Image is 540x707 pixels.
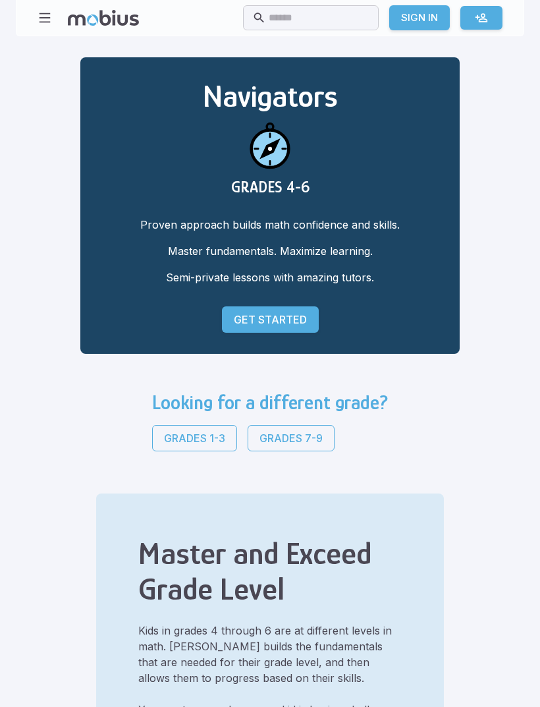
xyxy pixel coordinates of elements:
[389,5,450,30] a: Sign In
[234,312,307,327] p: Get Started
[164,430,225,446] p: Grades 1-3
[238,114,302,178] img: navigators icon
[259,430,323,446] p: Grades 7-9
[101,178,439,196] h3: GRADES 4-6
[138,623,402,686] p: Kids in grades 4 through 6 are at different levels in math. [PERSON_NAME] builds the fundamentals...
[152,391,389,414] h3: Looking for a different grade?
[152,425,237,451] a: Grades 1-3
[222,306,319,333] a: Get Started
[101,243,439,259] p: Master fundamentals. Maximize learning.
[101,269,439,285] p: Semi-private lessons with amazing tutors.
[248,425,335,451] a: Grades 7-9
[101,217,439,233] p: Proven approach builds math confidence and skills.
[138,536,402,607] h2: Master and Exceed Grade Level
[101,78,439,114] h2: Navigators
